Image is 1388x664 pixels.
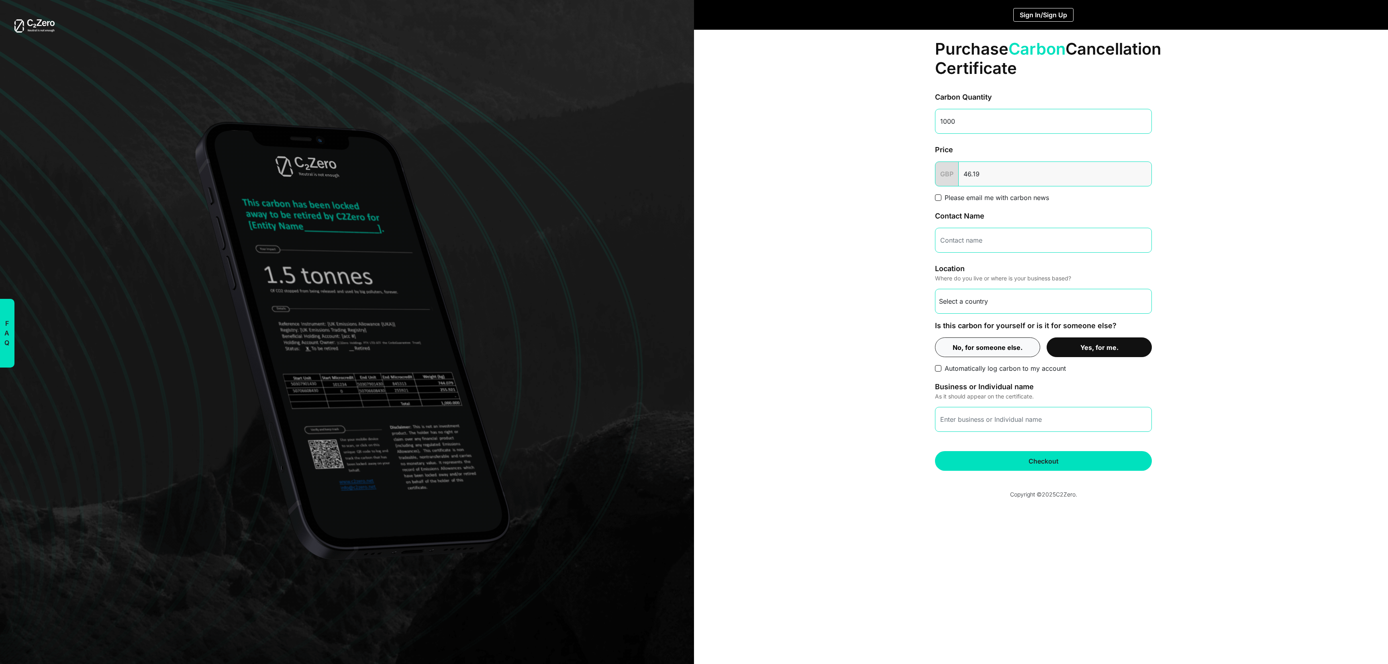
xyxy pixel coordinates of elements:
p: As it should appear on the certificate. [935,392,1152,400]
button: Checkout [935,451,1152,471]
button: No, for someone else. [935,337,1040,357]
img: white-logo [14,19,55,33]
label: Business or Individual name [935,381,1034,392]
h1: Purchase Cancellation Certificate [935,39,1152,78]
label: Location [935,263,965,274]
p: Where do you live or where is your business based? [935,274,1152,282]
span: Carbon [1008,39,1065,59]
input: Enter quantity in kg [935,109,1152,134]
label: Price [935,144,953,155]
label: Please email me with carbon news [945,193,1049,202]
button: Yes, for me. [1047,337,1152,357]
label: Automatically log carbon to my account [945,364,1066,373]
label: Carbon Quantity [935,92,992,102]
input: Enter business or Individual name [935,407,1152,432]
span: GBP [935,161,959,186]
button: Sign In/Sign Up [1013,8,1074,22]
label: Contact Name [935,210,984,221]
input: Contact name [935,228,1152,253]
label: Is this carbon for yourself or is it for someone else? [935,320,1117,331]
p: Copyright © 2025 C2Zero. [935,490,1152,507]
